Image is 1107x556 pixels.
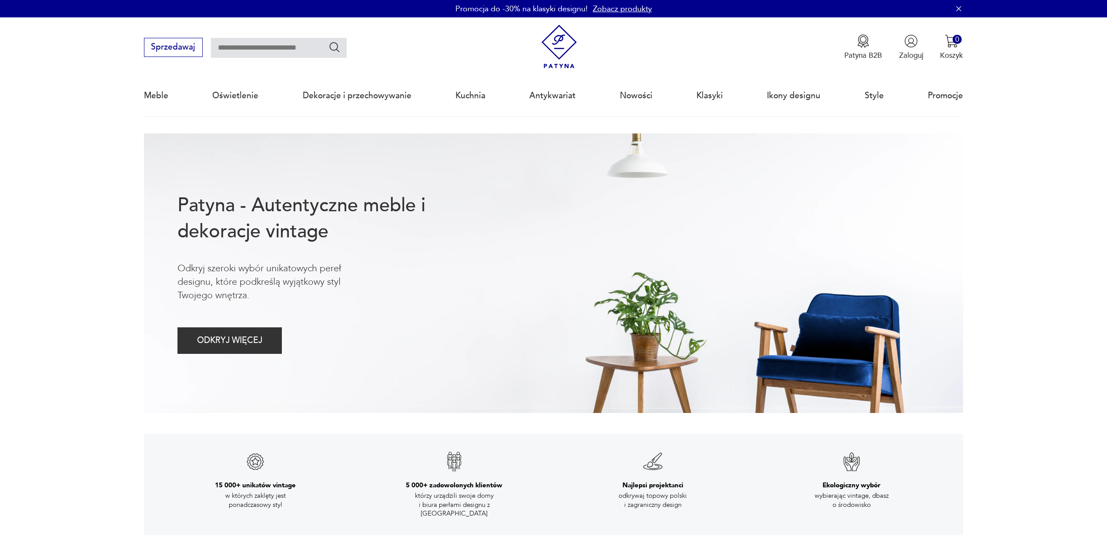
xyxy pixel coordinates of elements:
[215,481,296,489] h3: 15 000+ unikatów vintage
[865,76,884,116] a: Style
[767,76,820,116] a: Ikony designu
[406,491,502,518] p: którzy urządzili swoje domy i biura perłami designu z [GEOGRAPHIC_DATA]
[245,451,266,472] img: Znak gwarancji jakości
[953,35,962,44] div: 0
[940,34,963,60] button: 0Koszyk
[444,451,465,472] img: Znak gwarancji jakości
[207,491,303,509] p: w których zaklęty jest ponadczasowy styl
[904,34,918,48] img: Ikonka użytkownika
[455,3,588,14] p: Promocja do -30% na klasyki designu!
[212,76,258,116] a: Oświetlenie
[844,50,882,60] p: Patyna B2B
[177,262,376,303] p: Odkryj szeroki wybór unikatowych pereł designu, które podkreślą wyjątkowy styl Twojego wnętrza.
[945,34,958,48] img: Ikona koszyka
[622,481,683,489] h3: Najlepsi projektanci
[899,34,923,60] button: Zaloguj
[605,491,701,509] p: odkrywaj topowy polski i zagraniczny design
[593,3,652,14] a: Zobacz produkty
[529,76,575,116] a: Antykwariat
[144,38,203,57] button: Sprzedawaj
[696,76,723,116] a: Klasyki
[642,451,663,472] img: Znak gwarancji jakości
[177,327,282,354] button: ODKRYJ WIĘCEJ
[899,50,923,60] p: Zaloguj
[844,34,882,60] a: Ikona medaluPatyna B2B
[328,41,341,53] button: Szukaj
[303,76,411,116] a: Dekoracje i przechowywanie
[177,338,282,345] a: ODKRYJ WIĘCEJ
[144,44,203,51] a: Sprzedawaj
[844,34,882,60] button: Patyna B2B
[537,25,581,69] img: Patyna - sklep z meblami i dekoracjami vintage
[177,193,459,245] h1: Patyna - Autentyczne meble i dekoracje vintage
[856,34,870,48] img: Ikona medalu
[406,481,502,489] h3: 5 000+ zadowolonych klientów
[804,491,900,509] p: wybierając vintage, dbasz o środowisko
[455,76,485,116] a: Kuchnia
[144,76,168,116] a: Meble
[841,451,862,472] img: Znak gwarancji jakości
[928,76,963,116] a: Promocje
[940,50,963,60] p: Koszyk
[620,76,652,116] a: Nowości
[823,481,880,489] h3: Ekologiczny wybór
